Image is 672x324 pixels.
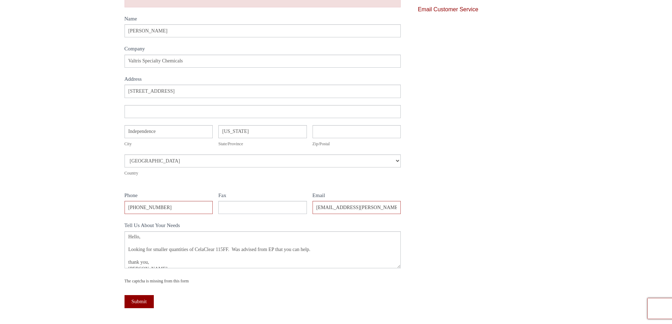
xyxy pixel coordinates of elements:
div: City [125,140,213,147]
div: State/Province [218,140,307,147]
label: Phone [125,191,213,201]
label: Email [313,191,401,201]
div: Address [125,75,401,85]
button: Submit [125,295,154,308]
label: Fax [218,191,307,201]
div: The captcha is missing from this form [125,277,401,285]
div: Country [125,170,401,177]
textarea: Hello, Looking for smaller quantities of CelaClear 115FF. Was advised from EP that you can help. ... [125,231,401,268]
div: Zip/Postal [313,140,401,147]
label: Tell Us About Your Needs [125,221,401,231]
a: Email Customer Service [418,6,478,12]
label: Company [125,44,401,55]
label: Name [125,14,401,25]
